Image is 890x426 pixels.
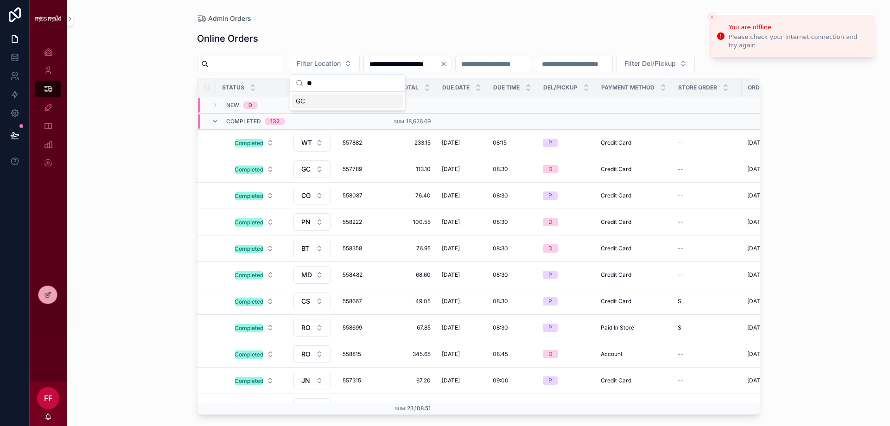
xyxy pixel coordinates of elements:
[747,245,790,252] span: [DATE] 12:45 pm
[343,324,381,331] span: 558699
[406,118,431,125] span: 18,626.69
[678,324,681,331] span: S
[678,271,736,279] a: --
[343,139,381,146] a: 557882
[301,323,311,332] span: RO
[235,298,263,306] div: Completed
[601,192,631,199] span: Credit Card
[493,298,508,305] span: 08:30
[442,165,460,173] span: [DATE]
[293,160,331,178] a: Select Button
[493,139,507,146] span: 08:15
[393,245,431,252] a: 76.95
[393,298,431,305] a: 49.05
[44,393,52,404] span: FF
[393,350,431,358] span: 345.65
[343,165,381,173] span: 557789
[678,139,736,146] a: --
[548,271,552,279] div: P
[393,377,431,384] span: 67.20
[601,350,623,358] span: Account
[235,350,263,359] div: Completed
[543,244,590,253] a: D
[235,139,263,147] div: Completed
[442,324,482,331] a: [DATE]
[601,245,631,252] span: Credit Card
[601,377,667,384] a: Credit Card
[395,406,405,411] small: Sum
[235,165,263,174] div: Completed
[228,134,281,151] button: Select Button
[343,245,381,252] span: 558358
[442,350,482,358] a: [DATE]
[747,377,806,384] a: [DATE] 10:13 am
[293,398,331,416] button: Select Button
[227,187,282,204] a: Select Button
[293,134,331,152] button: Select Button
[394,119,404,124] small: Sum
[442,139,482,146] a: [DATE]
[393,139,431,146] a: 233.15
[393,192,431,199] span: 76.40
[747,139,806,146] a: [DATE] 2:48 pm
[301,191,311,200] span: CG
[601,324,634,331] span: Paid In Store
[601,271,667,279] a: Credit Card
[393,271,431,279] a: 68.60
[393,165,431,173] a: 113.10
[442,298,482,305] a: [DATE]
[442,245,482,252] a: [DATE]
[228,187,281,204] button: Select Button
[747,271,790,279] span: [DATE] 10:01 am
[293,240,331,257] button: Select Button
[678,245,736,252] a: --
[543,350,590,358] a: D
[707,12,717,21] button: Close toast
[747,165,788,173] span: [DATE] 8:28 am
[493,350,508,358] span: 08:45
[343,218,381,226] a: 558222
[208,14,251,23] span: Admin Orders
[228,346,281,362] button: Select Button
[493,324,532,331] a: 08:30
[395,84,419,91] span: $ Total
[227,345,282,363] a: Select Button
[293,345,331,363] button: Select Button
[343,377,381,384] a: 557315
[301,244,309,253] span: BT
[543,165,590,173] a: D
[601,218,667,226] a: Credit Card
[493,218,508,226] span: 08:30
[228,399,281,415] button: Select Button
[293,318,331,337] a: Select Button
[543,324,590,332] a: P
[493,271,508,279] span: 08:30
[548,376,552,385] div: P
[343,298,381,305] a: 558667
[235,245,263,253] div: Completed
[678,377,736,384] a: --
[228,161,281,178] button: Select Button
[543,139,590,147] a: P
[442,350,460,358] span: [DATE]
[228,267,281,283] button: Select Button
[678,245,683,252] span: --
[235,218,263,227] div: Completed
[301,270,312,280] span: MD
[442,271,482,279] a: [DATE]
[227,398,282,416] a: Select Button
[248,102,252,109] div: 0
[617,55,695,72] button: Select Button
[343,350,381,358] a: 558815
[301,217,311,227] span: PN
[601,298,631,305] span: Credit Card
[548,350,553,358] div: D
[601,139,631,146] span: Credit Card
[442,218,460,226] span: [DATE]
[407,405,431,412] span: 23,108.51
[747,218,806,226] a: [DATE] 2:06 pm
[227,160,282,178] a: Select Button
